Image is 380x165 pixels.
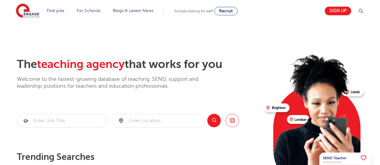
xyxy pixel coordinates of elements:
a: Recruit [214,7,238,15]
span: Recruit [219,9,233,13]
a: Blogs & Latest News [113,8,154,13]
p: Welcome to the fastest-growing database of teaching, SEND, support and leadership positions for t... [17,76,215,90]
a: For Schools [77,8,100,13]
input: Submit [17,114,107,127]
div: Submit [112,114,203,128]
button: Search [207,114,221,127]
span: teaching agency [37,58,125,71]
a: Find jobs [47,8,65,13]
input: Submit [112,114,202,127]
img: Engage Education [16,4,39,19]
p: Trending searches [17,152,259,162]
h2: The that works for you [17,57,259,71]
a: Sign up [325,7,351,15]
span: Schools looking for staff [174,9,213,13]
